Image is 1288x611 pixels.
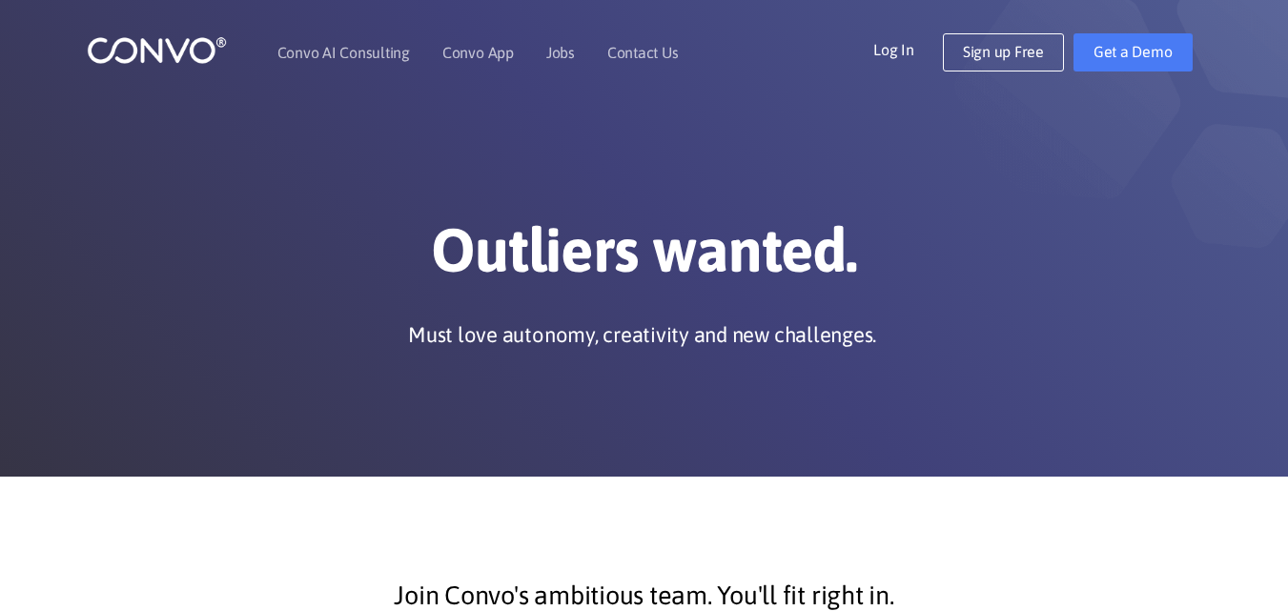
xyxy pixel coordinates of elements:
a: Convo AI Consulting [277,45,410,60]
a: Contact Us [607,45,679,60]
a: Convo App [442,45,514,60]
h1: Outliers wanted. [115,214,1174,301]
p: Must love autonomy, creativity and new challenges. [408,320,876,349]
a: Log In [873,33,943,64]
img: logo_1.png [87,35,227,65]
a: Get a Demo [1073,33,1193,71]
a: Sign up Free [943,33,1064,71]
a: Jobs [546,45,575,60]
